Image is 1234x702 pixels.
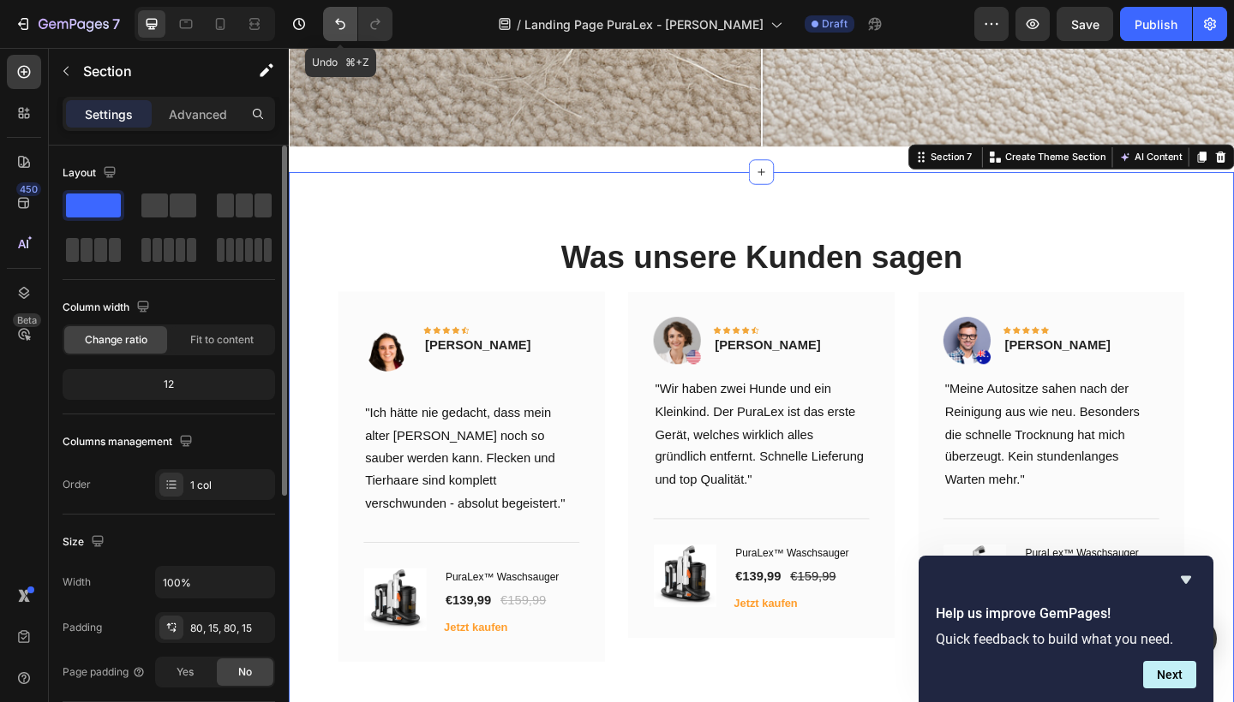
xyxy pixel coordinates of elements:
[524,15,764,33] span: Landing Page PuraLex - [PERSON_NAME]
[936,604,1196,624] h2: Help us improve GemPages!
[695,111,747,127] div: Section 7
[190,332,254,348] span: Fit to content
[169,622,238,640] button: Jetzt kaufen
[800,563,853,587] div: €139,99
[190,621,271,636] div: 80, 15, 80, 15
[190,478,271,493] div: 1 col
[169,589,222,613] div: €139,99
[398,360,630,483] p: "Wir haben zwei Hunde und ein Kleinkind. Der PuraLex ist das erste Gerät, welches wirklich alles ...
[484,563,537,587] div: €139,99
[229,589,282,613] div: €159,99
[464,313,578,334] p: [PERSON_NAME]
[323,7,392,41] div: Undo/Redo
[63,296,153,319] div: Column width
[63,431,196,454] div: Columns management
[860,563,913,587] div: €159,99
[85,332,147,348] span: Change ratio
[397,293,448,344] img: Alt Image
[63,574,91,590] div: Width
[1071,17,1099,32] span: Save
[63,664,146,680] div: Page padding
[13,313,41,327] div: Beta
[936,569,1196,688] div: Help us improve GemPages!
[83,61,224,81] p: Section
[81,293,133,370] img: Alt Image
[1120,7,1192,41] button: Publish
[714,360,945,483] p: "Meine Autositze sahen nach der Reinigung aus wie neu. Besonders die schnelle Trocknung hat mich ...
[800,596,869,614] button: Jetzt kaufen
[177,664,194,680] span: Yes
[7,7,128,41] button: 7
[1057,7,1113,41] button: Save
[85,105,133,123] p: Settings
[63,162,120,185] div: Layout
[936,631,1196,647] p: Quick feedback to build what you need.
[148,313,263,334] p: [PERSON_NAME]
[83,385,314,509] p: "Ich hätte nie gedacht, dass mein alter [PERSON_NAME] noch so sauber werden kann. Flecken und Tie...
[169,105,227,123] p: Advanced
[63,531,108,554] div: Size
[156,567,274,598] input: Auto
[800,540,947,561] h1: PuraLex™ Waschsauger
[779,111,889,127] p: Create Theme Section
[517,15,521,33] span: /
[63,620,102,635] div: Padding
[544,563,597,587] div: €159,99
[289,48,1234,702] iframe: Design area
[63,477,91,492] div: Order
[779,313,894,334] p: [PERSON_NAME]
[1176,569,1196,590] button: Hide survey
[238,664,252,680] span: No
[66,372,272,396] div: 12
[1135,15,1177,33] div: Publish
[13,204,1015,252] h2: Was unsere Kunden sagen
[484,540,632,561] h1: PuraLex™ Waschsauger
[16,182,41,196] div: 450
[712,293,764,344] img: Alt Image
[1143,661,1196,688] button: Next question
[484,596,554,614] button: Jetzt kaufen
[112,14,120,34] p: 7
[900,109,975,129] button: AI Content
[169,566,316,586] h1: PuraLex™ Waschsauger
[822,16,848,32] span: Draft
